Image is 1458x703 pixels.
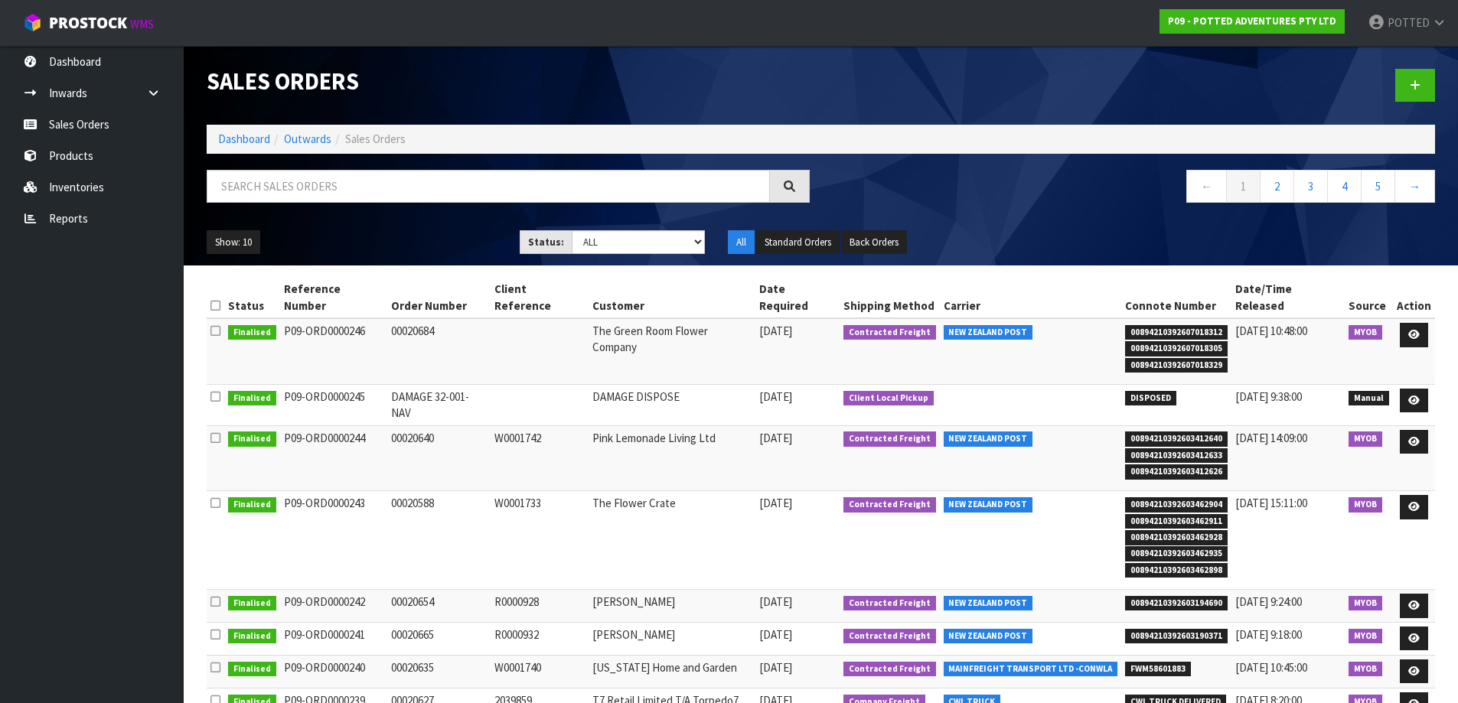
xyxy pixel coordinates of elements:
[589,491,756,590] td: The Flower Crate
[1361,170,1395,203] a: 5
[345,132,406,146] span: Sales Orders
[1125,431,1228,447] span: 00894210392603412640
[218,132,270,146] a: Dashboard
[1393,277,1435,318] th: Action
[1349,497,1382,513] span: MYOB
[728,230,755,255] button: All
[1345,277,1393,318] th: Source
[843,391,934,406] span: Client Local Pickup
[843,325,936,340] span: Contracted Freight
[1125,546,1228,561] span: 00894210392603462935
[130,17,154,31] small: WMS
[1349,325,1382,340] span: MYOB
[387,622,491,655] td: 00020665
[1293,170,1328,203] a: 3
[1394,170,1435,203] a: →
[491,491,589,590] td: W0001733
[387,655,491,688] td: 00020635
[944,662,1118,677] span: MAINFREIGHT TRANSPORT LTD -CONWLA
[1125,464,1228,480] span: 00894210392603412626
[589,590,756,623] td: [PERSON_NAME]
[228,662,276,677] span: Finalised
[1349,431,1382,447] span: MYOB
[1235,496,1307,510] span: [DATE] 15:11:00
[843,596,936,611] span: Contracted Freight
[759,496,792,510] span: [DATE]
[491,590,589,623] td: R0000928
[1235,431,1307,445] span: [DATE] 14:09:00
[1125,530,1228,545] span: 00894210392603462928
[944,325,1033,340] span: NEW ZEALAND POST
[1327,170,1362,203] a: 4
[23,13,42,32] img: cube-alt.png
[589,318,756,384] td: The Green Room Flower Company
[1235,660,1307,675] span: [DATE] 10:45:00
[49,13,127,33] span: ProStock
[387,277,491,318] th: Order Number
[843,662,936,677] span: Contracted Freight
[280,384,387,425] td: P09-ORD0000245
[1235,627,1302,642] span: [DATE] 9:18:00
[228,325,276,340] span: Finalised
[589,384,756,425] td: DAMAGE DISPOSE
[759,431,792,445] span: [DATE]
[1168,15,1336,28] strong: P09 - POTTED ADVENTURES PTY LTD
[207,230,260,255] button: Show: 10
[589,655,756,688] td: [US_STATE] Home and Garden
[491,277,589,318] th: Client Reference
[280,318,387,384] td: P09-ORD0000246
[207,170,770,203] input: Search sales orders
[841,230,907,255] button: Back Orders
[280,277,387,318] th: Reference Number
[280,590,387,623] td: P09-ORD0000242
[1349,596,1382,611] span: MYOB
[589,277,756,318] th: Customer
[491,425,589,491] td: W0001742
[387,318,491,384] td: 00020684
[224,277,280,318] th: Status
[759,594,792,609] span: [DATE]
[1125,596,1228,611] span: 00894210392603194690
[284,132,331,146] a: Outwards
[1125,563,1228,578] span: 00894210392603462898
[1235,389,1302,404] span: [DATE] 9:38:00
[207,69,810,94] h1: Sales Orders
[528,236,564,249] strong: Status:
[843,497,936,513] span: Contracted Freight
[759,627,792,642] span: [DATE]
[491,655,589,688] td: W0001740
[1349,391,1389,406] span: Manual
[1125,497,1228,513] span: 00894210392603462904
[759,389,792,404] span: [DATE]
[1235,594,1302,609] span: [DATE] 9:24:00
[755,277,840,318] th: Date Required
[1235,324,1307,338] span: [DATE] 10:48:00
[833,170,1436,207] nav: Page navigation
[1226,170,1261,203] a: 1
[387,384,491,425] td: DAMAGE 32-001-NAV
[228,391,276,406] span: Finalised
[1125,629,1228,644] span: 00894210392603190371
[759,324,792,338] span: [DATE]
[589,425,756,491] td: Pink Lemonade Living Ltd
[1121,277,1231,318] th: Connote Number
[280,491,387,590] td: P09-ORD0000243
[1349,629,1382,644] span: MYOB
[843,431,936,447] span: Contracted Freight
[843,629,936,644] span: Contracted Freight
[228,431,276,447] span: Finalised
[1349,662,1382,677] span: MYOB
[1388,15,1430,30] span: POTTED
[1186,170,1227,203] a: ←
[944,431,1033,447] span: NEW ZEALAND POST
[387,590,491,623] td: 00020654
[1125,514,1228,529] span: 00894210392603462911
[940,277,1122,318] th: Carrier
[1125,662,1191,677] span: FWM58601883
[589,622,756,655] td: [PERSON_NAME]
[1231,277,1345,318] th: Date/Time Released
[944,497,1033,513] span: NEW ZEALAND POST
[756,230,840,255] button: Standard Orders
[1125,341,1228,356] span: 00894210392607018305
[280,655,387,688] td: P09-ORD0000240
